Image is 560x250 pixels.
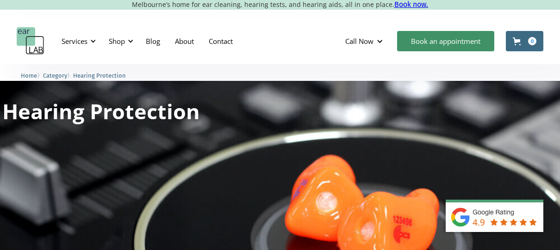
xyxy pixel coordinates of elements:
[345,37,373,46] div: Call Now
[43,72,67,79] span: Category
[62,37,87,46] div: Services
[138,28,168,55] a: Blog
[506,31,543,51] a: Open cart
[73,72,126,79] span: Hearing Protection
[21,71,37,79] a: Home
[43,71,67,79] a: Category
[17,27,44,55] a: home
[43,71,73,80] li: 〉
[21,72,37,79] span: Home
[73,71,126,79] a: Hearing Protection
[103,27,136,55] div: Shop
[201,28,240,55] a: Contact
[397,31,494,51] a: Book an appointment
[2,101,200,122] h1: Hearing Protection
[338,27,392,55] div: Call Now
[109,37,125,46] div: Shop
[528,37,536,45] div: 0
[168,28,201,55] a: About
[21,71,43,80] li: 〉
[56,27,99,55] div: Services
